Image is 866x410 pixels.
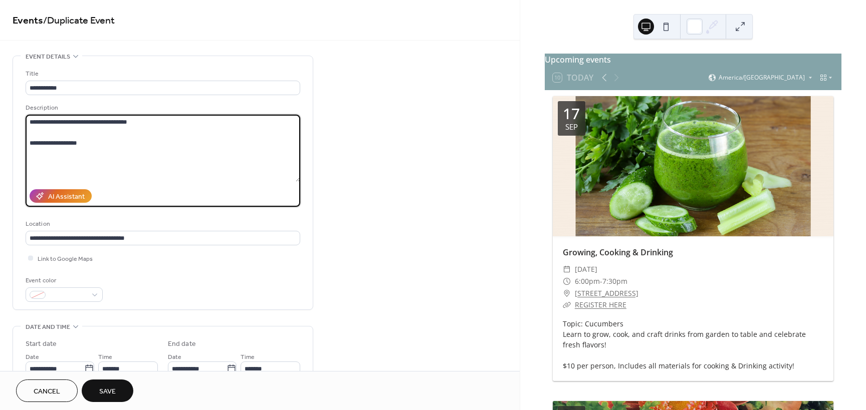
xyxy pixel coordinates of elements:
[563,106,580,121] div: 17
[575,287,638,299] a: [STREET_ADDRESS]
[719,75,805,81] span: America/[GEOGRAPHIC_DATA]
[99,386,116,397] span: Save
[16,379,78,402] button: Cancel
[563,299,571,311] div: ​
[26,52,70,62] span: Event details
[563,287,571,299] div: ​
[26,339,57,349] div: Start date
[26,275,101,286] div: Event color
[563,247,673,258] a: Growing, Cooking & Drinking
[575,263,597,275] span: [DATE]
[26,219,298,229] div: Location
[38,254,93,264] span: Link to Google Maps
[600,275,602,287] span: -
[575,275,600,287] span: 6:00pm
[602,275,627,287] span: 7:30pm
[82,379,133,402] button: Save
[13,11,43,31] a: Events
[48,192,85,202] div: AI Assistant
[34,386,60,397] span: Cancel
[563,263,571,275] div: ​
[168,352,181,362] span: Date
[565,123,578,131] div: Sep
[168,339,196,349] div: End date
[30,189,92,203] button: AI Assistant
[241,352,255,362] span: Time
[26,103,298,113] div: Description
[43,11,115,31] span: / Duplicate Event
[26,69,298,79] div: Title
[26,352,39,362] span: Date
[575,300,626,309] a: REGISTER HERE
[563,275,571,287] div: ​
[545,54,841,66] div: Upcoming events
[98,352,112,362] span: Time
[553,318,833,371] div: Topic: Cucumbers Learn to grow, cook, and craft drinks from garden to table and celebrate fresh f...
[26,322,70,332] span: Date and time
